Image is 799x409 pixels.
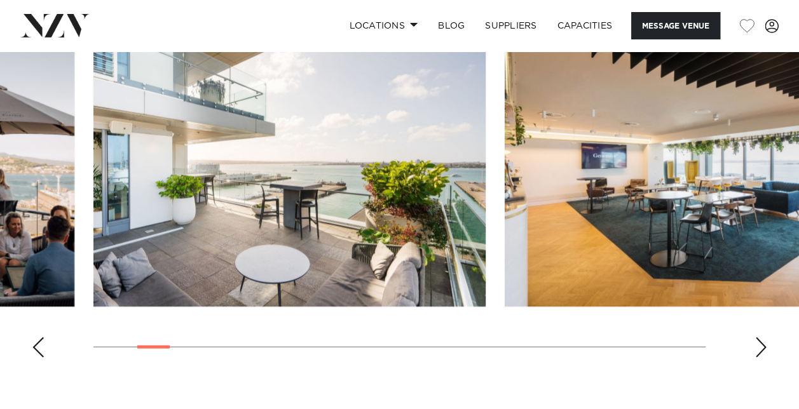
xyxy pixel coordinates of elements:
[339,12,428,39] a: Locations
[475,12,547,39] a: SUPPLIERS
[547,12,623,39] a: Capacities
[428,12,475,39] a: BLOG
[93,19,486,307] swiper-slide: 3 / 28
[631,12,720,39] button: Message Venue
[20,14,90,37] img: nzv-logo.png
